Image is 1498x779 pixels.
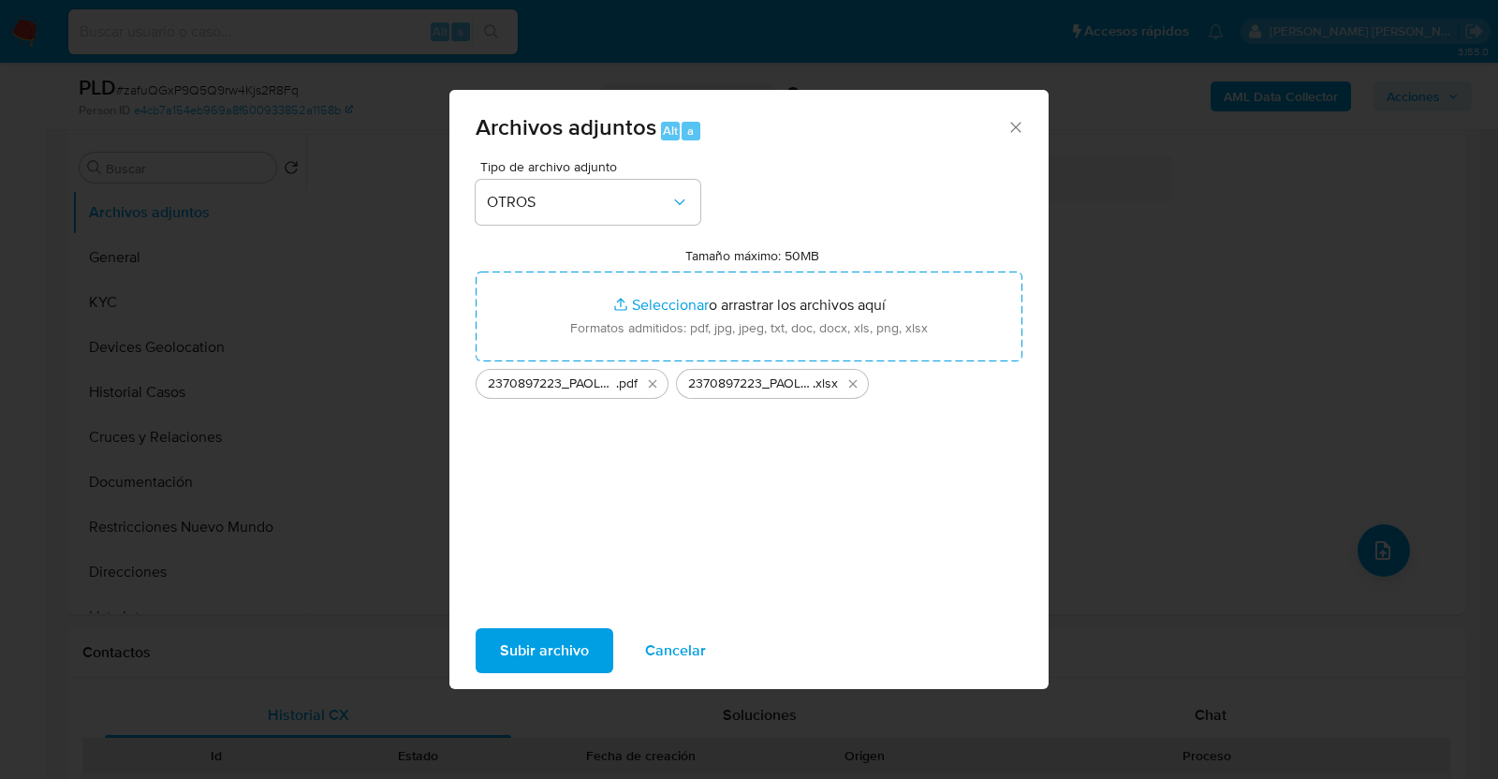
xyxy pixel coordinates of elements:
[641,373,664,395] button: Eliminar 2370897223_PAOLA ALVARADO_JUL2025.pdf
[476,628,613,673] button: Subir archivo
[476,180,700,225] button: OTROS
[687,122,694,140] span: a
[1006,118,1023,135] button: Cerrar
[645,630,706,671] span: Cancelar
[480,160,705,173] span: Tipo de archivo adjunto
[487,193,670,212] span: OTROS
[488,375,616,393] span: 2370897223_PAOLA ALVARADO_JUL2025
[685,247,819,264] label: Tamaño máximo: 50MB
[476,110,656,143] span: Archivos adjuntos
[842,373,864,395] button: Eliminar 2370897223_PAOLA ALVARADO_JUL2025.xlsx
[813,375,838,393] span: .xlsx
[663,122,678,140] span: Alt
[616,375,638,393] span: .pdf
[476,361,1022,399] ul: Archivos seleccionados
[688,375,813,393] span: 2370897223_PAOLA ALVARADO_JUL2025
[621,628,730,673] button: Cancelar
[500,630,589,671] span: Subir archivo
